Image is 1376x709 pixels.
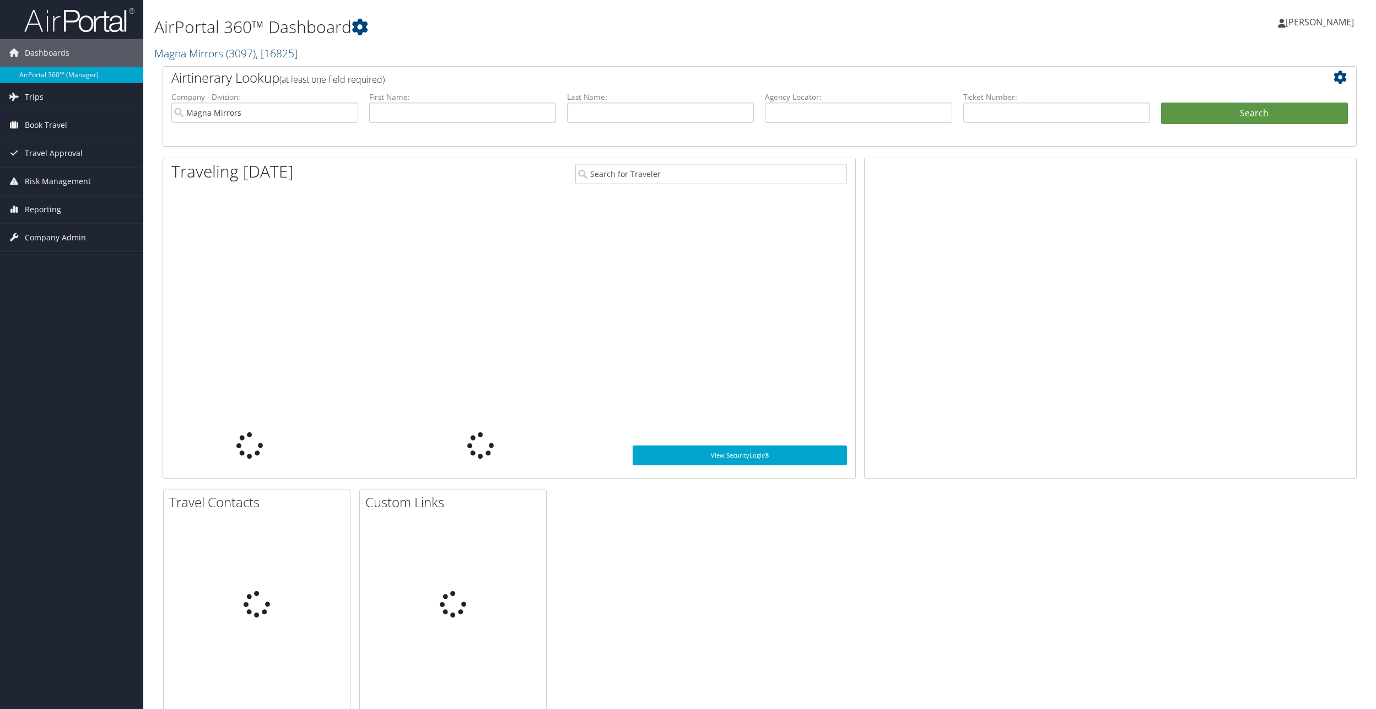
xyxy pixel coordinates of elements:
span: Reporting [25,196,61,223]
h2: Custom Links [365,493,546,512]
label: Agency Locator: [765,92,952,103]
label: Last Name: [567,92,754,103]
h1: Traveling [DATE] [171,160,294,183]
label: Ticket Number: [963,92,1150,103]
span: Book Travel [25,111,67,139]
span: (at least one field required) [279,73,385,85]
h2: Airtinerary Lookup [171,68,1249,87]
span: [PERSON_NAME] [1286,16,1354,28]
a: Magna Mirrors [154,46,298,61]
a: View SecurityLogic® [633,445,847,465]
h1: AirPortal 360™ Dashboard [154,15,962,39]
span: Dashboards [25,39,69,67]
h2: Travel Contacts [169,493,350,512]
a: [PERSON_NAME] [1278,6,1365,39]
span: Trips [25,83,44,111]
button: Search [1161,103,1348,125]
img: airportal-logo.png [24,7,134,33]
label: First Name: [369,92,556,103]
span: Company Admin [25,224,86,251]
span: Travel Approval [25,139,83,167]
span: Risk Management [25,168,91,195]
label: Company - Division: [171,92,358,103]
span: , [ 16825 ] [256,46,298,61]
span: ( 3097 ) [226,46,256,61]
input: Search for Traveler [575,164,847,184]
